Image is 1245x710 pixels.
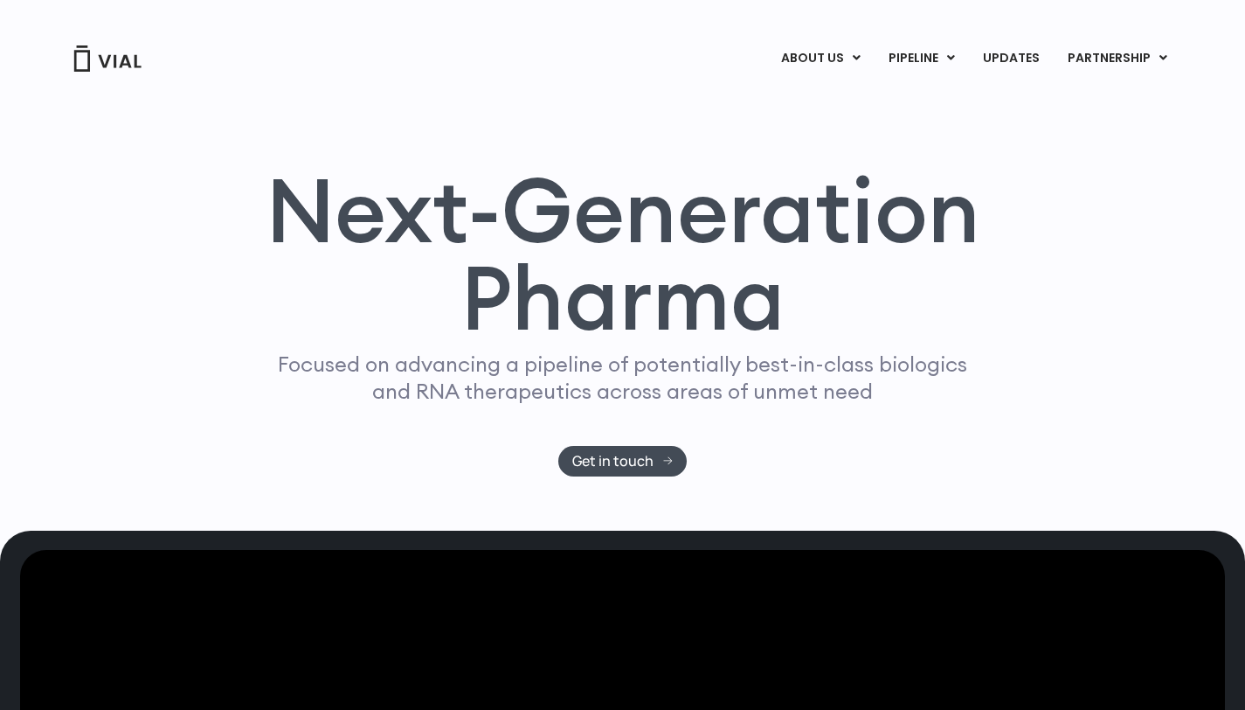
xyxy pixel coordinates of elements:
span: Get in touch [572,455,654,468]
a: Get in touch [558,446,687,477]
a: PIPELINEMenu Toggle [875,44,968,73]
a: PARTNERSHIPMenu Toggle [1054,44,1181,73]
img: Vial Logo [73,45,142,72]
a: UPDATES [969,44,1053,73]
a: ABOUT USMenu Toggle [767,44,874,73]
h1: Next-Generation Pharma [245,166,1001,343]
p: Focused on advancing a pipeline of potentially best-in-class biologics and RNA therapeutics acros... [271,351,975,405]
